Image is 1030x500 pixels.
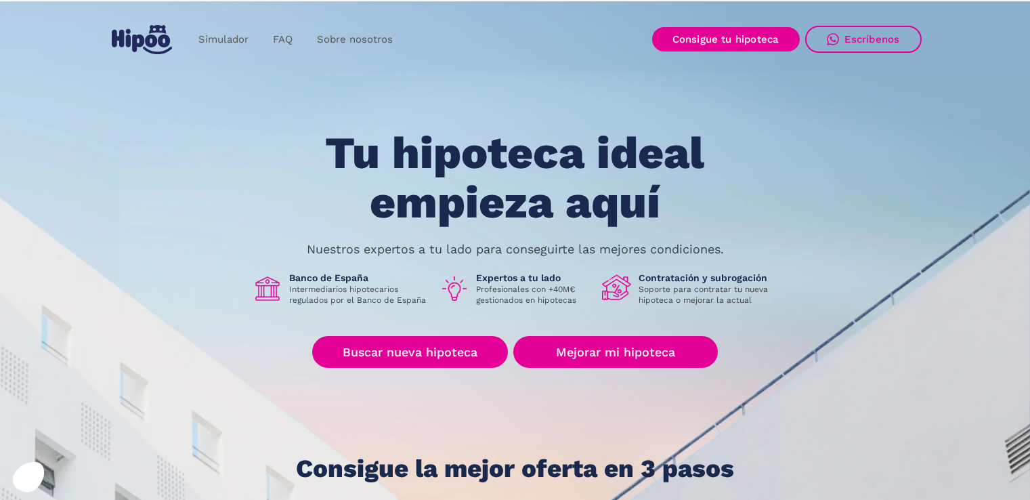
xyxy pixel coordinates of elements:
h1: Banco de España [289,272,429,284]
a: Consigue tu hipoteca [652,27,800,51]
h1: Contratación y subrogación [639,272,778,284]
p: Profesionales con +40M€ gestionados en hipotecas [476,284,591,306]
h1: Expertos a tu lado [476,272,591,284]
a: Simulador [186,26,261,53]
p: Soporte para contratar tu nueva hipoteca o mejorar la actual [639,284,778,306]
a: Buscar nueva hipoteca [312,336,508,368]
p: Intermediarios hipotecarios regulados por el Banco de España [289,284,429,306]
a: Mejorar mi hipoteca [513,336,717,368]
h1: Tu hipoteca ideal empieza aquí [258,129,771,227]
a: Sobre nosotros [305,26,405,53]
h1: Consigue la mejor oferta en 3 pasos [296,455,734,482]
a: home [109,20,175,60]
div: Escríbenos [844,33,900,45]
a: FAQ [261,26,305,53]
a: Escríbenos [805,26,922,53]
p: Nuestros expertos a tu lado para conseguirte las mejores condiciones. [307,244,724,255]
